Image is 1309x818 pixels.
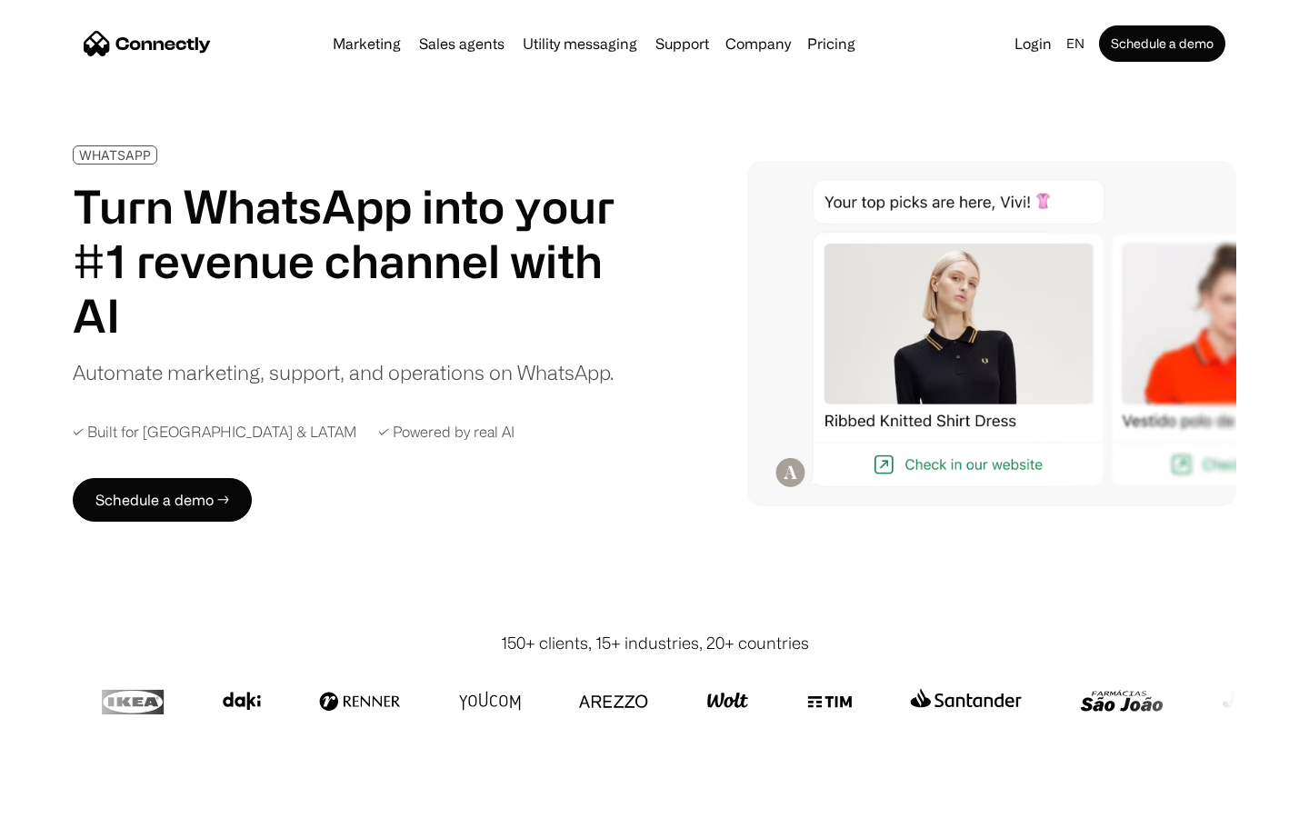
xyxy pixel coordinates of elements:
[800,36,863,51] a: Pricing
[515,36,645,51] a: Utility messaging
[1007,31,1059,56] a: Login
[412,36,512,51] a: Sales agents
[79,148,151,162] div: WHATSAPP
[1099,25,1225,62] a: Schedule a demo
[378,424,515,441] div: ✓ Powered by real AI
[73,357,614,387] div: Automate marketing, support, and operations on WhatsApp.
[36,786,109,812] ul: Language list
[1066,31,1084,56] div: en
[648,36,716,51] a: Support
[501,631,809,655] div: 150+ clients, 15+ industries, 20+ countries
[73,478,252,522] a: Schedule a demo →
[18,784,109,812] aside: Language selected: English
[73,179,636,343] h1: Turn WhatsApp into your #1 revenue channel with AI
[725,31,791,56] div: Company
[73,424,356,441] div: ✓ Built for [GEOGRAPHIC_DATA] & LATAM
[325,36,408,51] a: Marketing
